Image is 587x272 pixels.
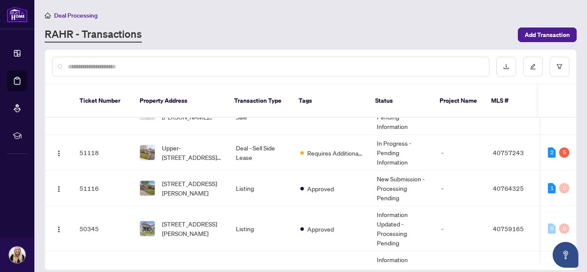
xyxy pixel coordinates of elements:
[434,171,486,206] td: -
[484,84,536,118] th: MLS #
[73,135,133,171] td: 51118
[45,27,142,43] a: RAHR - Transactions
[227,84,292,118] th: Transaction Type
[307,184,334,193] span: Approved
[162,219,222,238] span: [STREET_ADDRESS][PERSON_NAME]
[55,186,62,193] img: Logo
[370,171,434,206] td: New Submission - Processing Pending
[525,28,570,42] span: Add Transaction
[229,171,293,206] td: Listing
[496,57,516,76] button: download
[162,179,222,198] span: [STREET_ADDRESS][PERSON_NAME]
[523,57,543,76] button: edit
[548,183,556,193] div: 1
[530,64,536,70] span: edit
[556,64,563,70] span: filter
[493,225,524,232] span: 40759165
[307,148,363,158] span: Requires Additional Docs
[493,149,524,156] span: 40757243
[434,135,486,171] td: -
[434,206,486,251] td: -
[140,221,155,236] img: thumbnail-img
[370,135,434,171] td: In Progress - Pending Information
[550,57,569,76] button: filter
[162,143,222,162] span: Upper-[STREET_ADDRESS][PERSON_NAME]
[307,224,334,234] span: Approved
[548,147,556,158] div: 2
[433,84,484,118] th: Project Name
[518,28,577,42] button: Add Transaction
[493,184,524,192] span: 40764325
[503,64,509,70] span: download
[559,223,569,234] div: 0
[370,206,434,251] td: Information Updated - Processing Pending
[52,222,66,235] button: Logo
[52,181,66,195] button: Logo
[140,145,155,160] img: thumbnail-img
[559,147,569,158] div: 5
[292,84,368,118] th: Tags
[553,242,578,268] button: Open asap
[54,12,98,19] span: Deal Processing
[52,146,66,159] button: Logo
[73,171,133,206] td: 51116
[73,206,133,251] td: 50345
[229,135,293,171] td: Deal - Sell Side Lease
[7,6,28,22] img: logo
[229,206,293,251] td: Listing
[45,12,51,18] span: home
[55,226,62,233] img: Logo
[368,84,433,118] th: Status
[55,150,62,157] img: Logo
[559,183,569,193] div: 0
[548,223,556,234] div: 0
[140,181,155,196] img: thumbnail-img
[73,84,133,118] th: Ticket Number
[9,247,25,263] img: Profile Icon
[133,84,227,118] th: Property Address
